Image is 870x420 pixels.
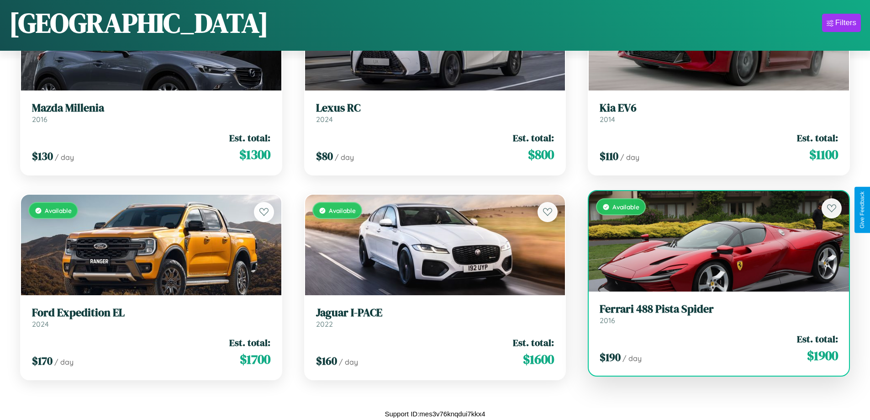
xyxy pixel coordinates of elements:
[822,14,861,32] button: Filters
[620,153,639,162] span: / day
[32,306,270,329] a: Ford Expedition EL2024
[600,350,621,365] span: $ 190
[600,149,618,164] span: $ 110
[385,408,485,420] p: Support ID: mes3v76knqdui7kkx4
[528,145,554,164] span: $ 800
[797,332,838,346] span: Est. total:
[316,149,333,164] span: $ 80
[239,145,270,164] span: $ 1300
[316,306,554,329] a: Jaguar I-PACE2022
[797,131,838,144] span: Est. total:
[807,346,838,365] span: $ 1900
[612,203,639,211] span: Available
[329,207,356,214] span: Available
[240,350,270,368] span: $ 1700
[316,319,333,329] span: 2022
[600,303,838,316] h3: Ferrari 488 Pista Spider
[32,101,270,115] h3: Mazda Millenia
[600,101,838,115] h3: Kia EV6
[523,350,554,368] span: $ 1600
[809,145,838,164] span: $ 1100
[600,115,615,124] span: 2014
[513,131,554,144] span: Est. total:
[600,303,838,325] a: Ferrari 488 Pista Spider2016
[32,353,53,368] span: $ 170
[32,115,47,124] span: 2016
[229,131,270,144] span: Est. total:
[32,319,49,329] span: 2024
[316,101,554,115] h3: Lexus RC
[622,354,642,363] span: / day
[335,153,354,162] span: / day
[32,101,270,124] a: Mazda Millenia2016
[339,357,358,367] span: / day
[316,101,554,124] a: Lexus RC2024
[316,353,337,368] span: $ 160
[835,18,856,27] div: Filters
[32,149,53,164] span: $ 130
[859,191,865,229] div: Give Feedback
[316,115,333,124] span: 2024
[9,4,269,42] h1: [GEOGRAPHIC_DATA]
[600,101,838,124] a: Kia EV62014
[32,306,270,319] h3: Ford Expedition EL
[55,153,74,162] span: / day
[229,336,270,349] span: Est. total:
[513,336,554,349] span: Est. total:
[600,316,615,325] span: 2016
[45,207,72,214] span: Available
[54,357,74,367] span: / day
[316,306,554,319] h3: Jaguar I-PACE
